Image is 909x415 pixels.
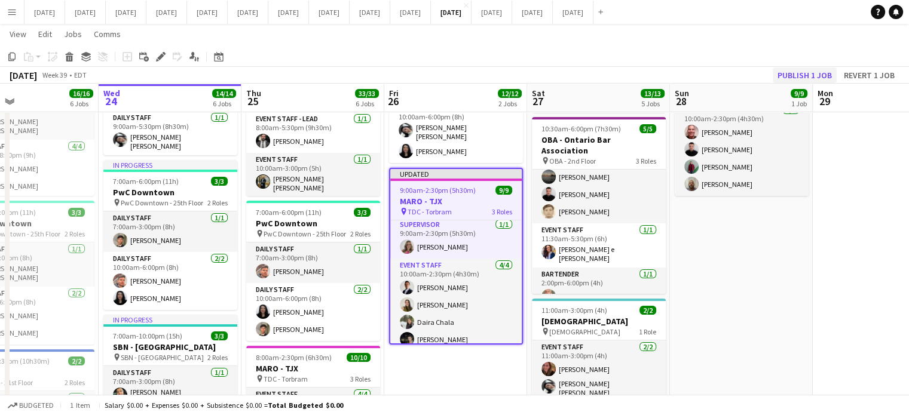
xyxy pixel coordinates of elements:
[553,1,593,24] button: [DATE]
[356,99,378,108] div: 6 Jobs
[495,186,512,195] span: 9/9
[532,117,666,294] app-job-card: 10:30am-6:00pm (7h30m)5/5OBA - Ontario Bar Association OBA - 2nd Floor3 RolesEvent Staff3/310:30a...
[532,268,666,308] app-card-role: Bartender1/12:00pm-6:00pm (4h)[PERSON_NAME]
[390,1,431,24] button: [DATE]
[103,187,237,198] h3: PwC Downtown
[675,103,809,196] app-card-role: Event Staff4/410:00am-2:30pm (4h30m)[PERSON_NAME][PERSON_NAME][PERSON_NAME][PERSON_NAME]
[103,111,237,155] app-card-role: Daily Staff1/19:00am-5:30pm (8h30m)[PERSON_NAME] [PERSON_NAME]
[121,353,204,362] span: SBN - [GEOGRAPHIC_DATA]
[103,160,237,310] app-job-card: In progress7:00am-6:00pm (11h)3/3PwC Downtown PwC Downtown - 25th Floor2 RolesDaily Staff1/17:00a...
[309,1,350,24] button: [DATE]
[246,88,261,99] span: Thu
[65,378,85,387] span: 2 Roles
[25,1,65,24] button: [DATE]
[246,112,380,153] app-card-role: Event Staff - Lead1/18:00am-5:30pm (9h30m)[PERSON_NAME]
[246,363,380,374] h3: MARO - TJX
[816,94,833,108] span: 29
[532,88,545,99] span: Sat
[818,88,833,99] span: Mon
[187,1,228,24] button: [DATE]
[639,124,656,133] span: 5/5
[549,327,620,336] span: [DEMOGRAPHIC_DATA]
[246,201,380,341] app-job-card: 7:00am-6:00pm (11h)3/3PwC Downtown PwC Downtown - 25th Floor2 RolesDaily Staff1/17:00am-3:00pm (8...
[89,26,126,42] a: Comms
[541,306,607,315] span: 11:00am-3:00pm (4h)
[492,207,512,216] span: 3 Roles
[70,99,93,108] div: 6 Jobs
[498,99,521,108] div: 2 Jobs
[390,169,522,179] div: Updated
[268,401,343,410] span: Total Budgeted $0.00
[103,88,120,99] span: Wed
[532,148,666,223] app-card-role: Event Staff3/310:30am-2:30pm (4h)[PERSON_NAME][PERSON_NAME][PERSON_NAME]
[530,94,545,108] span: 27
[5,26,31,42] a: View
[408,207,452,216] span: TDC - Torbram
[791,99,807,108] div: 1 Job
[113,177,179,186] span: 7:00am-6:00pm (11h)
[675,88,689,99] span: Sun
[472,1,512,24] button: [DATE]
[532,316,666,327] h3: [DEMOGRAPHIC_DATA]
[68,208,85,217] span: 3/3
[244,94,261,108] span: 25
[103,211,237,252] app-card-role: Daily Staff1/17:00am-3:00pm (8h)[PERSON_NAME]
[74,70,87,79] div: EDT
[431,1,472,24] button: [DATE]
[66,401,94,410] span: 1 item
[146,1,187,24] button: [DATE]
[10,29,26,39] span: View
[103,252,237,310] app-card-role: Daily Staff2/210:00am-6:00pm (8h)[PERSON_NAME][PERSON_NAME]
[103,315,237,324] div: In progress
[207,353,228,362] span: 2 Roles
[19,401,54,410] span: Budgeted
[256,353,332,362] span: 8:00am-2:30pm (6h30m)
[268,1,309,24] button: [DATE]
[350,229,371,238] span: 2 Roles
[498,89,522,98] span: 12/12
[213,99,235,108] div: 6 Jobs
[355,89,379,98] span: 33/33
[400,186,476,195] span: 9:00am-2:30pm (5h30m)
[532,340,666,402] app-card-role: Event Staff2/211:00am-3:00pm (4h)[PERSON_NAME][PERSON_NAME] [PERSON_NAME]
[246,153,380,197] app-card-role: Event Staff1/110:00am-3:00pm (5h)[PERSON_NAME] [PERSON_NAME]
[246,283,380,341] app-card-role: Daily Staff2/210:00am-6:00pm (8h)[PERSON_NAME][PERSON_NAME]
[641,99,664,108] div: 5 Jobs
[103,342,237,352] h3: SBN - [GEOGRAPHIC_DATA]
[65,1,106,24] button: [DATE]
[113,331,182,340] span: 7:00am-10:00pm (15h)
[10,69,37,81] div: [DATE]
[549,156,596,165] span: OBA - 2nd Floor
[639,306,656,315] span: 2/2
[532,299,666,402] app-job-card: 11:00am-3:00pm (4h)2/2[DEMOGRAPHIC_DATA] [DEMOGRAPHIC_DATA]1 RoleEvent Staff2/211:00am-3:00pm (4h...
[264,374,308,383] span: TDC - Torbram
[264,229,346,238] span: PwC Downtown - 25th Floor
[387,94,399,108] span: 26
[38,29,52,39] span: Edit
[390,259,522,351] app-card-role: Event Staff4/410:00am-2:30pm (4h30m)[PERSON_NAME][PERSON_NAME]Daira Chala[PERSON_NAME]
[541,124,621,133] span: 10:30am-6:00pm (7h30m)
[246,242,380,283] app-card-role: Daily Staff1/17:00am-3:00pm (8h)[PERSON_NAME]
[641,89,665,98] span: 13/13
[389,168,523,345] app-job-card: Updated9:00am-2:30pm (5h30m)9/9MARO - TJX TDC - Torbram3 Roles[PERSON_NAME] [PERSON_NAME][PERSON_...
[791,89,807,98] span: 9/9
[64,29,82,39] span: Jobs
[105,401,343,410] div: Salary $0.00 + Expenses $0.00 + Subsistence $0.00 =
[389,102,523,163] app-card-role: Daily Staff2/210:00am-6:00pm (8h)[PERSON_NAME] [PERSON_NAME][PERSON_NAME]
[639,327,656,336] span: 1 Role
[103,160,237,170] div: In progress
[354,208,371,217] span: 3/3
[94,29,121,39] span: Comms
[211,331,228,340] span: 3/3
[6,399,56,412] button: Budgeted
[106,1,146,24] button: [DATE]
[65,229,85,238] span: 2 Roles
[59,26,87,42] a: Jobs
[390,196,522,207] h3: MARO - TJX
[121,198,203,207] span: PwC Downtown - 25th Floor
[636,156,656,165] span: 3 Roles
